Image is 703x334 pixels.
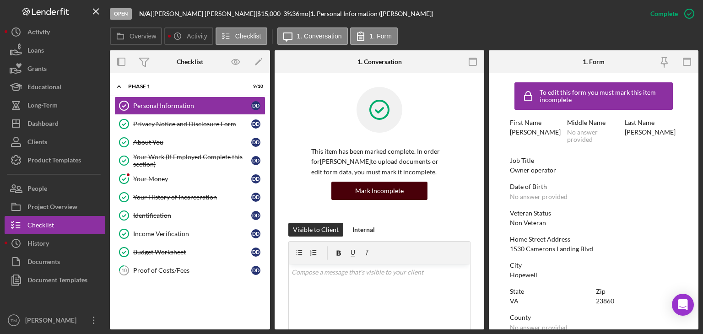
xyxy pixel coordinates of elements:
[251,119,260,129] div: D D
[596,297,614,305] div: 23860
[510,167,556,174] div: Owner operator
[641,5,698,23] button: Complete
[510,157,677,164] div: Job Title
[114,188,265,206] a: Your History of IncarcerationDD
[114,97,265,115] a: Personal InformationDD
[251,193,260,202] div: D D
[5,41,105,59] button: Loans
[5,216,105,234] button: Checklist
[583,58,605,65] div: 1. Form
[27,59,47,80] div: Grants
[277,27,348,45] button: 1. Conversation
[164,27,213,45] button: Activity
[27,114,59,135] div: Dashboard
[235,32,261,40] label: Checklist
[251,211,260,220] div: D D
[5,96,105,114] button: Long-Term
[510,219,546,226] div: Non Veteran
[27,96,58,117] div: Long-Term
[5,151,105,169] button: Product Templates
[139,10,152,17] div: |
[133,212,251,219] div: Identification
[114,170,265,188] a: Your MoneyDD
[5,133,105,151] a: Clients
[110,8,132,20] div: Open
[510,193,568,200] div: No answer provided
[251,266,260,275] div: D D
[133,120,251,128] div: Privacy Notice and Disclosure Form
[27,216,54,237] div: Checklist
[510,183,677,190] div: Date of Birth
[355,182,404,200] div: Mark Incomplete
[348,223,379,237] button: Internal
[5,78,105,96] a: Educational
[133,153,251,168] div: Your Work (If Employed Complete this section)
[625,129,676,136] div: [PERSON_NAME]
[283,10,292,17] div: 3 %
[308,10,433,17] div: | 1. Personal Information ([PERSON_NAME])
[128,84,240,89] div: Phase 1
[293,223,339,237] div: Visible to Client
[27,78,61,98] div: Educational
[5,253,105,271] button: Documents
[247,84,263,89] div: 9 / 10
[5,311,105,329] button: TM[PERSON_NAME]
[133,267,251,274] div: Proof of Costs/Fees
[216,27,267,45] button: Checklist
[27,23,50,43] div: Activity
[510,236,677,243] div: Home Street Address
[5,271,105,289] button: Document Templates
[251,248,260,257] div: D D
[114,243,265,261] a: Budget WorksheetDD
[114,115,265,133] a: Privacy Notice and Disclosure FormDD
[121,267,127,273] tspan: 10
[370,32,392,40] label: 1. Form
[139,10,151,17] b: N/A
[133,194,251,201] div: Your History of Incarceration
[251,156,260,165] div: D D
[5,179,105,198] button: People
[23,311,82,332] div: [PERSON_NAME]
[27,271,87,291] div: Document Templates
[672,294,694,316] div: Open Intercom Messenger
[331,182,427,200] button: Mark Incomplete
[5,23,105,41] a: Activity
[152,10,257,17] div: [PERSON_NAME] [PERSON_NAME] |
[510,288,591,295] div: State
[187,32,207,40] label: Activity
[510,245,593,253] div: 1530 Camerons Landing Blvd
[27,253,60,273] div: Documents
[510,119,562,126] div: First Name
[510,324,568,331] div: No answer provided
[510,271,537,279] div: Hopewell
[177,58,203,65] div: Checklist
[114,225,265,243] a: Income VerificationDD
[567,129,620,143] div: No answer provided
[5,114,105,133] a: Dashboard
[27,133,47,153] div: Clients
[297,32,342,40] label: 1. Conversation
[650,5,678,23] div: Complete
[110,27,162,45] button: Overview
[251,101,260,110] div: D D
[114,206,265,225] a: IdentificationDD
[292,10,308,17] div: 36 mo
[5,234,105,253] button: History
[5,59,105,78] button: Grants
[251,229,260,238] div: D D
[133,230,251,237] div: Income Verification
[510,210,677,217] div: Veteran Status
[27,151,81,172] div: Product Templates
[11,318,17,323] text: TM
[5,198,105,216] button: Project Overview
[114,261,265,280] a: 10Proof of Costs/FeesDD
[114,151,265,170] a: Your Work (If Employed Complete this section)DD
[510,314,677,321] div: County
[133,248,251,256] div: Budget Worksheet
